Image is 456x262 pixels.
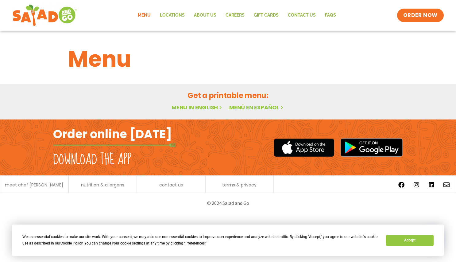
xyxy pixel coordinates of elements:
a: contact us [159,183,183,187]
div: Cookie Consent Prompt [12,225,444,256]
a: Contact Us [283,8,320,22]
button: Accept [386,235,433,246]
a: Locations [155,8,189,22]
a: Menu in English [172,104,223,111]
nav: Menu [133,8,341,22]
h2: Download the app [53,151,131,168]
a: FAQs [320,8,341,22]
img: fork [53,143,176,147]
span: Preferences [185,241,205,245]
a: Menu [133,8,155,22]
a: meet chef [PERSON_NAME] [5,183,63,187]
a: Menú en español [229,104,284,111]
div: We use essential cookies to make our site work. With your consent, we may also use non-essential ... [22,234,379,247]
a: About Us [189,8,221,22]
a: ORDER NOW [397,9,444,22]
img: appstore [274,138,334,158]
img: new-SAG-logo-768×292 [12,3,77,28]
img: google_play [340,138,403,157]
p: © 2024 Salad and Go [56,199,400,207]
h2: Get a printable menu: [68,90,388,101]
a: nutrition & allergens [81,183,124,187]
a: Careers [221,8,249,22]
a: GIFT CARDS [249,8,283,22]
h1: Menu [68,42,388,76]
h2: Order online [DATE] [53,127,172,142]
span: ORDER NOW [403,12,438,19]
span: Cookie Policy [60,241,83,245]
a: terms & privacy [222,183,257,187]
